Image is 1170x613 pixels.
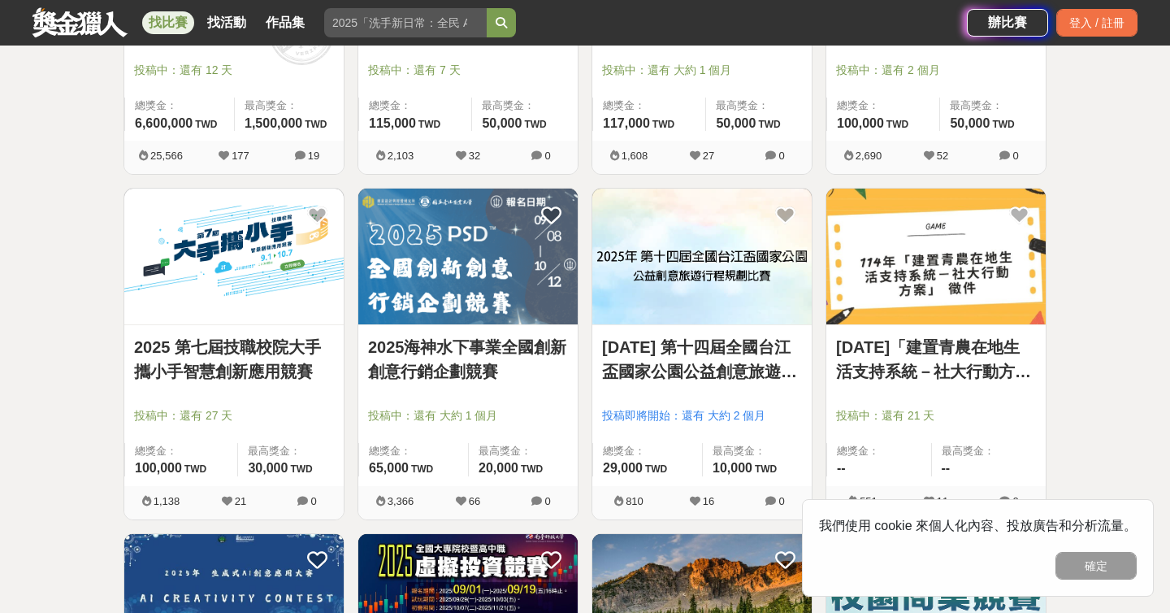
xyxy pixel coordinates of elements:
[482,116,522,130] span: 50,000
[308,150,319,162] span: 19
[826,189,1046,325] a: Cover Image
[135,98,224,114] span: 總獎金：
[469,150,480,162] span: 32
[154,495,180,507] span: 1,138
[819,519,1137,533] span: 我們使用 cookie 來個人化內容、投放廣告和分析流量。
[388,495,414,507] span: 3,366
[1055,552,1137,580] button: 確定
[305,119,327,130] span: TWD
[135,443,227,459] span: 總獎金：
[703,495,714,507] span: 16
[603,461,643,475] span: 29,000
[142,11,194,34] a: 找比賽
[201,11,253,34] a: 找活動
[310,495,316,507] span: 0
[837,461,846,475] span: --
[135,461,182,475] span: 100,000
[837,443,921,459] span: 總獎金：
[950,116,990,130] span: 50,000
[1012,495,1018,507] span: 0
[837,98,929,114] span: 總獎金：
[245,116,302,130] span: 1,500,000
[195,119,217,130] span: TWD
[124,189,344,325] a: Cover Image
[134,335,334,384] a: 2025 第七屆技職校院大手攜小手智慧創新應用競賽
[713,461,752,475] span: 10,000
[544,150,550,162] span: 0
[856,150,882,162] span: 2,690
[950,98,1036,114] span: 最高獎金：
[388,150,414,162] span: 2,103
[602,62,802,79] span: 投稿中：還有 大約 1 個月
[937,495,948,507] span: 11
[603,98,695,114] span: 總獎金：
[622,150,648,162] span: 1,608
[369,443,458,459] span: 總獎金：
[703,150,714,162] span: 27
[716,98,802,114] span: 最高獎金：
[232,150,249,162] span: 177
[626,495,643,507] span: 810
[836,407,1036,424] span: 投稿中：還有 21 天
[482,98,568,114] span: 最高獎金：
[602,335,802,384] a: [DATE] 第十四屆全國台江盃國家公園公益創意旅遊行程規劃比賽
[150,150,183,162] span: 25,566
[778,150,784,162] span: 0
[290,463,312,475] span: TWD
[134,62,334,79] span: 投稿中：還有 12 天
[235,495,246,507] span: 21
[1056,9,1137,37] div: 登入 / 註冊
[418,119,440,130] span: TWD
[836,335,1036,384] a: [DATE]「建置青農在地生活支持系統－社大行動方案」 徵件
[603,443,692,459] span: 總獎金：
[248,461,288,475] span: 30,000
[369,461,409,475] span: 65,000
[324,8,487,37] input: 2025「洗手新日常：全民 ALL IN」洗手歌全台徵選
[411,463,433,475] span: TWD
[716,116,756,130] span: 50,000
[479,461,518,475] span: 20,000
[755,463,777,475] span: TWD
[124,189,344,324] img: Cover Image
[135,116,193,130] span: 6,600,000
[134,407,334,424] span: 投稿中：還有 27 天
[369,98,461,114] span: 總獎金：
[778,495,784,507] span: 0
[592,189,812,324] img: Cover Image
[860,495,877,507] span: 551
[245,98,334,114] span: 最高獎金：
[1012,150,1018,162] span: 0
[992,119,1014,130] span: TWD
[544,495,550,507] span: 0
[368,62,568,79] span: 投稿中：還有 7 天
[368,335,568,384] a: 2025海神水下事業全國創新創意行銷企劃競賽
[358,189,578,324] img: Cover Image
[837,116,884,130] span: 100,000
[524,119,546,130] span: TWD
[369,116,416,130] span: 115,000
[886,119,908,130] span: TWD
[521,463,543,475] span: TWD
[358,189,578,325] a: Cover Image
[645,463,667,475] span: TWD
[937,150,948,162] span: 52
[602,407,802,424] span: 投稿即將開始：還有 大約 2 個月
[967,9,1048,37] a: 辦比賽
[592,189,812,325] a: Cover Image
[826,189,1046,324] img: Cover Image
[479,443,568,459] span: 最高獎金：
[942,461,951,475] span: --
[652,119,674,130] span: TWD
[836,62,1036,79] span: 投稿中：還有 2 個月
[942,443,1037,459] span: 最高獎金：
[603,116,650,130] span: 117,000
[469,495,480,507] span: 66
[259,11,311,34] a: 作品集
[713,443,802,459] span: 最高獎金：
[368,407,568,424] span: 投稿中：還有 大約 1 個月
[758,119,780,130] span: TWD
[184,463,206,475] span: TWD
[248,443,334,459] span: 最高獎金：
